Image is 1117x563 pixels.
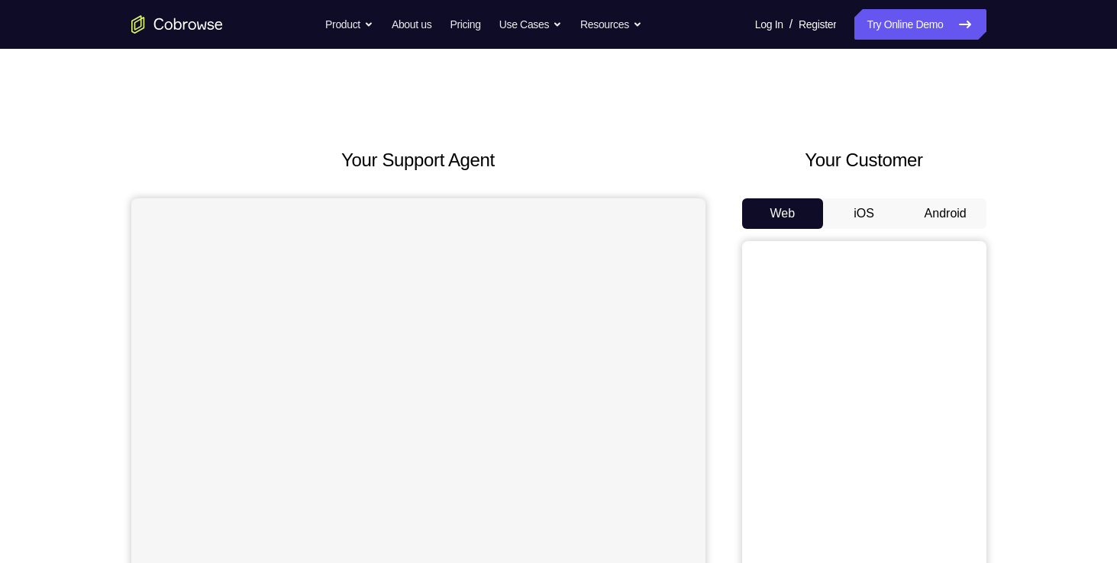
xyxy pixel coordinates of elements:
button: Use Cases [499,9,562,40]
h2: Your Support Agent [131,146,705,174]
button: iOS [823,198,905,229]
button: Resources [580,9,642,40]
a: Try Online Demo [854,9,986,40]
a: Pricing [450,9,480,40]
button: Product [325,9,373,40]
a: Log In [755,9,783,40]
button: Web [742,198,824,229]
a: Go to the home page [131,15,223,34]
a: Register [799,9,836,40]
button: Android [905,198,986,229]
span: / [789,15,793,34]
a: About us [392,9,431,40]
h2: Your Customer [742,146,986,174]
